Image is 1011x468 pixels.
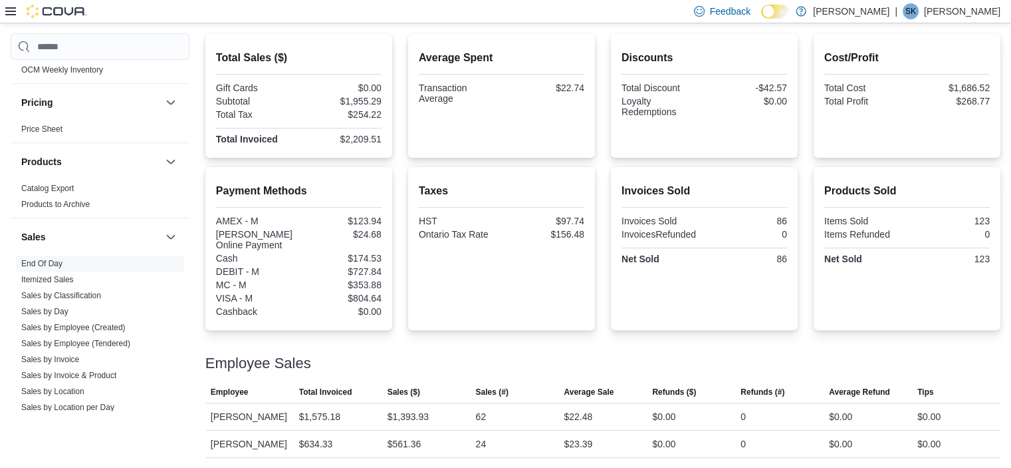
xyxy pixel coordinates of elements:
[301,134,382,144] div: $2,209.51
[11,121,189,142] div: Pricing
[216,280,296,290] div: MC - M
[299,436,333,452] div: $634.33
[909,83,990,93] div: $1,686.52
[11,62,189,83] div: OCM
[301,96,382,107] div: $1,955.29
[707,229,787,240] div: 0
[301,293,382,304] div: $804.64
[652,409,675,425] div: $0.00
[829,436,852,452] div: $0.00
[216,293,296,304] div: VISA - M
[21,306,68,317] span: Sales by Day
[301,109,382,120] div: $254.22
[301,306,382,317] div: $0.00
[924,3,1000,19] p: [PERSON_NAME]
[917,387,933,397] span: Tips
[824,183,990,199] h2: Products Sold
[419,50,584,66] h2: Average Spent
[740,436,746,452] div: 0
[621,229,702,240] div: InvoicesRefunded
[824,254,862,264] strong: Net Sold
[21,230,160,244] button: Sales
[21,322,126,333] span: Sales by Employee (Created)
[21,307,68,316] a: Sales by Day
[476,409,487,425] div: 62
[621,96,702,117] div: Loyalty Redemptions
[301,253,382,264] div: $174.53
[476,436,487,452] div: 24
[824,229,905,240] div: Items Refunded
[216,109,296,120] div: Total Tax
[21,290,101,301] span: Sales by Classification
[504,229,584,240] div: $156.48
[299,409,340,425] div: $1,575.18
[564,387,614,397] span: Average Sale
[829,387,890,397] span: Average Refund
[652,436,675,452] div: $0.00
[824,96,905,107] div: Total Profit
[824,50,990,66] h2: Cost/Profit
[211,387,249,397] span: Employee
[621,183,787,199] h2: Invoices Sold
[216,216,296,226] div: AMEX - M
[829,409,852,425] div: $0.00
[21,184,74,193] a: Catalog Export
[621,50,787,66] h2: Discounts
[301,266,382,277] div: $727.84
[652,387,696,397] span: Refunds ($)
[301,83,382,93] div: $0.00
[216,306,296,317] div: Cashback
[21,259,62,268] a: End Of Day
[621,83,702,93] div: Total Discount
[707,216,787,226] div: 86
[216,229,296,250] div: [PERSON_NAME] Online Payment
[21,155,62,168] h3: Products
[824,83,905,93] div: Total Cost
[21,355,79,364] a: Sales by Invoice
[419,229,499,240] div: Ontario Tax Rate
[216,83,296,93] div: Gift Cards
[504,216,584,226] div: $97.74
[564,436,592,452] div: $23.39
[205,403,294,430] div: [PERSON_NAME]
[21,230,46,244] h3: Sales
[895,3,897,19] p: |
[419,183,584,199] h2: Taxes
[909,229,990,240] div: 0
[301,216,382,226] div: $123.94
[216,266,296,277] div: DEBIT - M
[205,431,294,457] div: [PERSON_NAME]
[21,339,130,348] a: Sales by Employee (Tendered)
[21,65,103,75] span: OCM Weekly Inventory
[216,50,382,66] h2: Total Sales ($)
[917,436,941,452] div: $0.00
[707,254,787,264] div: 86
[564,409,592,425] div: $22.48
[707,96,787,107] div: $0.00
[903,3,919,19] div: Sam Kochany
[216,96,296,107] div: Subtotal
[21,124,62,134] a: Price Sheet
[21,65,103,75] a: OCM Weekly Inventory
[301,280,382,290] div: $353.88
[388,409,429,425] div: $1,393.93
[905,3,916,19] span: SK
[21,402,114,413] span: Sales by Location per Day
[21,323,126,332] a: Sales by Employee (Created)
[21,183,74,194] span: Catalog Export
[388,436,421,452] div: $561.36
[761,5,789,19] input: Dark Mode
[11,180,189,218] div: Products
[710,5,750,18] span: Feedback
[707,83,787,93] div: -$42.57
[299,387,352,397] span: Total Invoiced
[21,96,53,109] h3: Pricing
[301,229,382,240] div: $24.68
[740,409,746,425] div: 0
[21,258,62,269] span: End Of Day
[909,96,990,107] div: $268.77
